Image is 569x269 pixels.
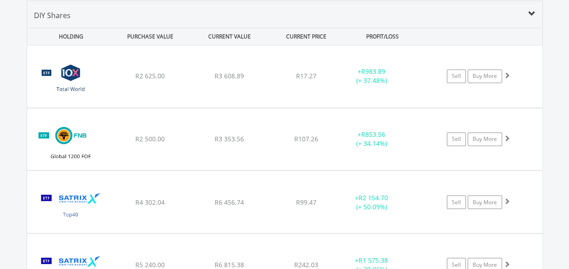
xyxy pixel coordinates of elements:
span: R4 302.04 [135,197,165,206]
img: TFSA.FNBEQF.png [32,120,110,168]
div: PROFIT/LOSS [344,28,421,45]
span: R6 815.38 [215,260,244,269]
span: R242.03 [294,260,318,269]
span: R983.89 [361,67,385,76]
a: Buy More [468,195,502,209]
span: R2 500.00 [135,134,165,143]
div: + (+ 50.09%) [338,193,406,211]
img: TFSA.GLOBAL.png [32,57,110,105]
span: R99.47 [296,197,316,206]
a: Buy More [468,69,502,83]
span: R2 154.70 [359,193,388,202]
span: R853.56 [361,130,385,139]
a: Sell [447,69,466,83]
span: R5 240.00 [135,260,165,269]
img: TFSA.STX40.png [32,182,110,231]
span: R17.27 [296,72,316,80]
a: Sell [447,195,466,209]
span: R3 608.89 [215,72,244,80]
div: CURRENT VALUE [191,28,268,45]
span: R1 575.38 [359,255,388,264]
div: + (+ 37.48%) [338,67,406,85]
a: Buy More [468,132,502,146]
span: R3 353.56 [215,134,244,143]
div: CURRENT PRICE [270,28,342,45]
a: Sell [447,132,466,146]
div: + (+ 34.14%) [338,130,406,148]
div: PURCHASE VALUE [112,28,189,45]
span: R107.26 [294,134,318,143]
span: DIY Shares [34,10,71,20]
span: R2 625.00 [135,72,165,80]
div: HOLDING [28,28,110,45]
span: R6 456.74 [215,197,244,206]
